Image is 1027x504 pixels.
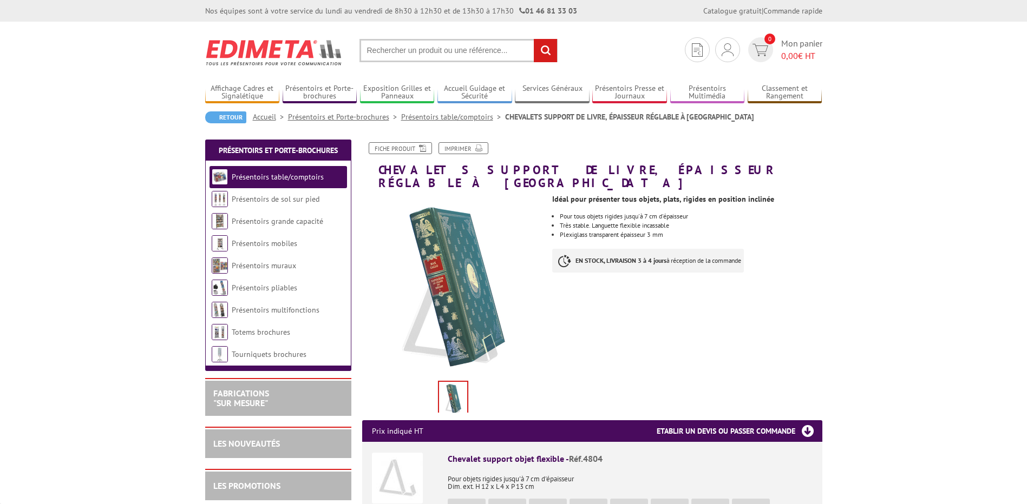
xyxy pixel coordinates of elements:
[505,111,754,122] li: CHEVALETS SUPPORT DE LIVRE, ÉPAISSEUR RÉGLABLE À [GEOGRAPHIC_DATA]
[515,84,590,102] a: Services Généraux
[560,213,822,220] li: Pour tous objets rigides jusqu'à 7 cm d'épaisseur
[560,231,822,238] li: Plexiglass transparent épaisseur 3 mm
[763,6,822,16] a: Commande rapide
[781,50,822,62] span: € HT
[439,382,467,415] img: chevalets_4804.jpg
[359,39,558,62] input: Rechercher un produit ou une référence...
[205,84,280,102] a: Affichage Cadres et Signalétique
[212,280,228,296] img: Présentoirs pliables
[439,142,488,154] a: Imprimer
[764,34,775,44] span: 0
[213,388,269,408] a: FABRICATIONS"Sur Mesure"
[360,84,435,102] a: Exposition Grilles et Panneaux
[205,32,343,72] img: Edimeta
[362,195,545,377] img: chevalets_4804.jpg
[748,84,822,102] a: Classement et Rangement
[283,84,357,102] a: Présentoirs et Porte-brochures
[534,39,557,62] input: rechercher
[288,112,401,122] a: Présentoirs et Porte-brochures
[205,111,246,123] a: Retour
[253,112,288,122] a: Accueil
[722,43,734,56] img: devis rapide
[232,349,306,359] a: Tourniquets brochures
[212,302,228,318] img: Présentoirs multifonctions
[205,5,577,16] div: Nos équipes sont à votre service du lundi au vendredi de 8h30 à 12h30 et de 13h30 à 17h30
[552,249,744,273] p: à réception de la commande
[212,346,228,362] img: Tourniquets brochures
[781,50,798,61] span: 0,00
[212,235,228,251] img: Présentoirs mobiles
[212,191,228,207] img: Présentoirs de sol sur pied
[552,194,774,204] strong: Idéal pour présenter tous objets, plats, rigides en position inclinée
[232,238,297,248] a: Présentoirs mobiles
[232,194,319,204] a: Présentoirs de sol sur pied
[745,37,822,62] a: devis rapide 0 Mon panier 0,00€ HT
[670,84,745,102] a: Présentoirs Multimédia
[232,172,324,182] a: Présentoirs table/comptoirs
[560,222,822,229] li: Très stable. Languette flexible incassable
[212,324,228,340] img: Totems brochures
[232,327,290,337] a: Totems brochures
[437,84,512,102] a: Accueil Guidage et Sécurité
[401,112,505,122] a: Présentoirs table/comptoirs
[212,213,228,229] img: Présentoirs grande capacité
[232,261,296,270] a: Présentoirs muraux
[212,257,228,274] img: Présentoirs muraux
[657,420,822,442] h3: Etablir un devis ou passer commande
[519,6,577,16] strong: 01 46 81 33 03
[753,44,768,56] img: devis rapide
[213,480,280,491] a: LES PROMOTIONS
[692,43,703,57] img: devis rapide
[369,142,432,154] a: Fiche produit
[372,453,423,503] img: Chevalet support objet flexible
[213,438,280,449] a: LES NOUVEAUTÉS
[575,256,666,264] strong: EN STOCK, LIVRAISON 3 à 4 jours
[212,169,228,185] img: Présentoirs table/comptoirs
[592,84,667,102] a: Présentoirs Presse et Journaux
[448,453,813,465] div: Chevalet support objet flexible -
[448,468,813,490] p: Pour objets rigides jusqu'à 7 cm d'épaisseur Dim. ext. H 12 x L 4 x P 13 cm
[232,305,319,315] a: Présentoirs multifonctions
[781,37,822,62] span: Mon panier
[372,420,423,442] p: Prix indiqué HT
[569,453,603,464] span: Réf.4804
[703,6,762,16] a: Catalogue gratuit
[232,216,323,226] a: Présentoirs grande capacité
[354,142,830,189] h1: CHEVALETS SUPPORT DE LIVRE, ÉPAISSEUR RÉGLABLE À [GEOGRAPHIC_DATA]
[703,5,822,16] div: |
[219,145,338,155] a: Présentoirs et Porte-brochures
[232,283,297,293] a: Présentoirs pliables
